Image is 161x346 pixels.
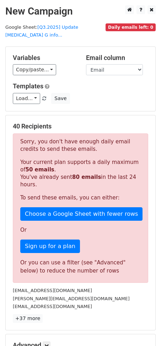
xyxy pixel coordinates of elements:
[20,207,143,221] a: Choose a Google Sheet with fewer rows
[106,23,156,31] span: Daily emails left: 0
[106,24,156,30] a: Daily emails left: 0
[13,304,92,309] small: [EMAIL_ADDRESS][DOMAIN_NAME]
[20,226,141,234] p: Or
[13,288,92,293] small: [EMAIL_ADDRESS][DOMAIN_NAME]
[51,93,70,104] button: Save
[13,93,40,104] a: Load...
[5,5,156,17] h2: New Campaign
[13,296,130,301] small: [PERSON_NAME][EMAIL_ADDRESS][DOMAIN_NAME]
[20,259,141,275] div: Or you can use a filter (see "Advanced" below) to reduce the number of rows
[13,54,75,62] h5: Variables
[20,194,141,202] p: To send these emails, you can either:
[72,174,101,180] strong: 80 emails
[86,54,149,62] h5: Email column
[13,314,43,323] a: +37 more
[5,24,78,38] small: Google Sheet:
[20,159,141,188] p: Your current plan supports a daily maximum of . You've already sent in the last 24 hours.
[20,240,80,253] a: Sign up for a plan
[5,24,78,38] a: [Q3.2025] Update [MEDICAL_DATA] G info...
[20,138,141,153] p: Sorry, you don't have enough daily email credits to send these emails.
[13,122,148,130] h5: 40 Recipients
[25,166,54,173] strong: 50 emails
[13,82,43,90] a: Templates
[13,64,56,75] a: Copy/paste...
